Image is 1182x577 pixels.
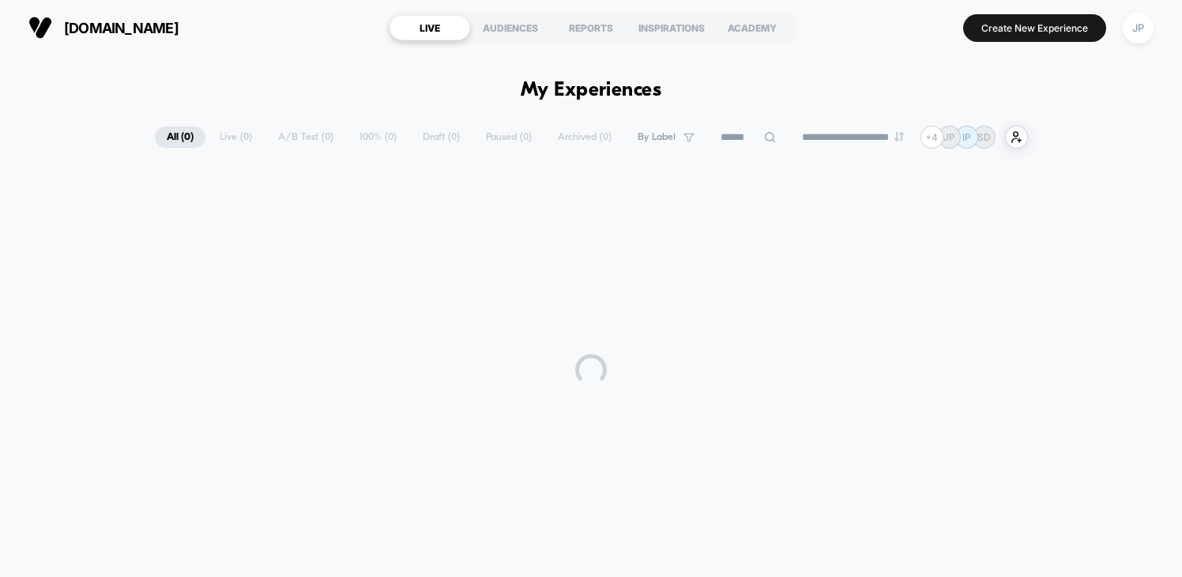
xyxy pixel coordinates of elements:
[1123,13,1154,43] div: JP
[920,126,943,149] div: + 4
[977,131,991,143] p: SD
[712,15,792,40] div: ACADEMY
[1118,12,1158,44] button: JP
[943,131,955,143] p: JP
[963,14,1106,42] button: Create New Experience
[631,15,712,40] div: INSPIRATIONS
[28,16,52,40] img: Visually logo
[894,132,904,141] img: end
[24,15,183,40] button: [DOMAIN_NAME]
[470,15,551,40] div: AUDIENCES
[962,131,971,143] p: IP
[551,15,631,40] div: REPORTS
[390,15,470,40] div: LIVE
[64,20,179,36] span: [DOMAIN_NAME]
[521,79,662,102] h1: My Experiences
[638,131,676,143] span: By Label
[155,126,205,148] span: All ( 0 )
